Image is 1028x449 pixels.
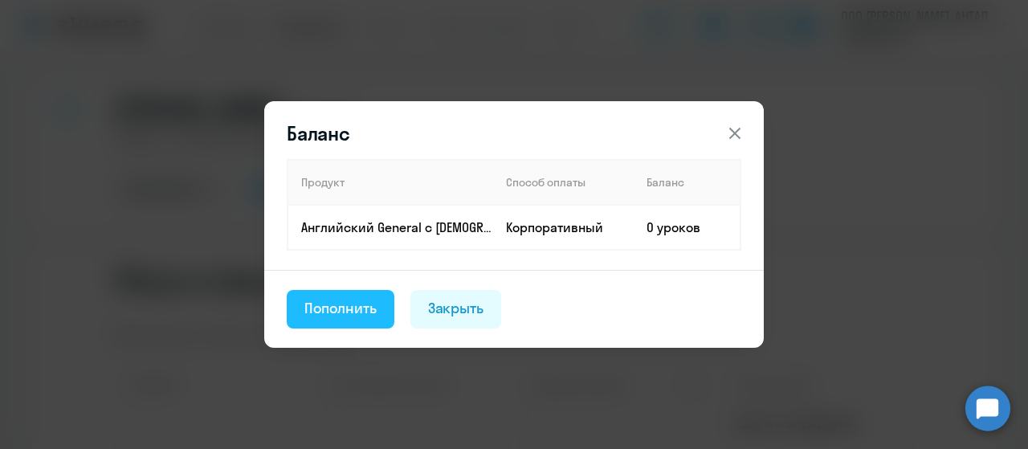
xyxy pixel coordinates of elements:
p: Английский General с [DEMOGRAPHIC_DATA] преподавателем [301,218,492,236]
td: Корпоративный [493,205,634,250]
th: Продукт [288,160,493,205]
th: Баланс [634,160,740,205]
div: Закрыть [428,298,484,319]
td: 0 уроков [634,205,740,250]
div: Пополнить [304,298,377,319]
header: Баланс [264,120,764,146]
button: Пополнить [287,290,394,329]
th: Способ оплаты [493,160,634,205]
button: Закрыть [410,290,502,329]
